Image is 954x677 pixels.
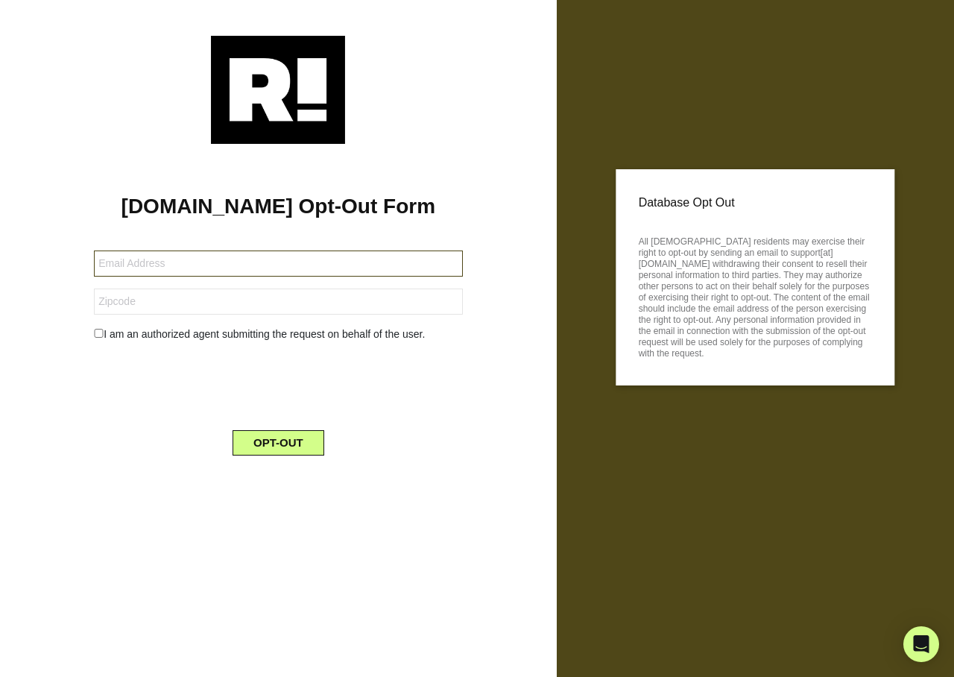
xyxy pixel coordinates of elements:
img: Retention.com [211,36,345,144]
iframe: reCAPTCHA [165,354,391,412]
p: Database Opt Out [639,192,872,214]
button: OPT-OUT [233,430,324,456]
h1: [DOMAIN_NAME] Opt-Out Form [22,194,534,219]
input: Zipcode [94,289,462,315]
p: All [DEMOGRAPHIC_DATA] residents may exercise their right to opt-out by sending an email to suppo... [639,232,872,359]
div: Open Intercom Messenger [903,626,939,662]
input: Email Address [94,251,462,277]
div: I am an authorized agent submitting the request on behalf of the user. [83,327,473,342]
